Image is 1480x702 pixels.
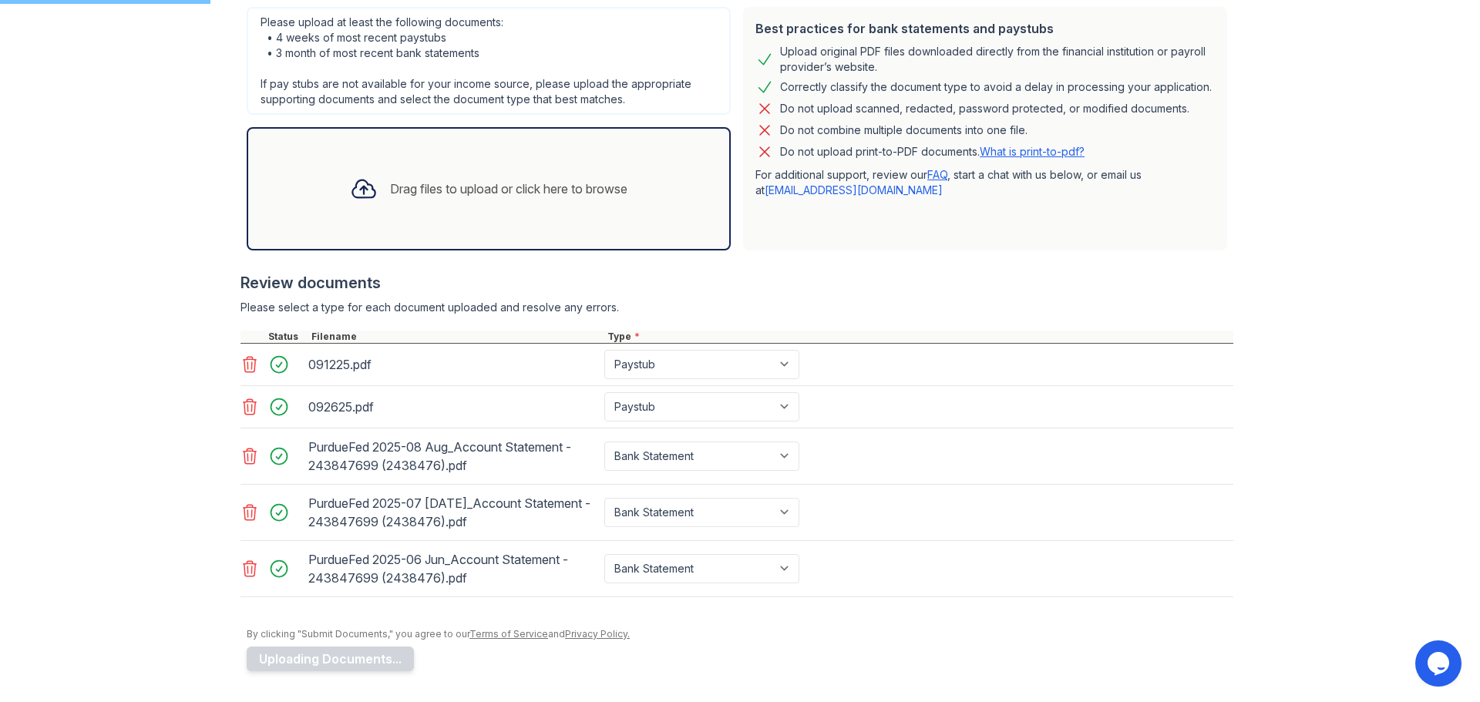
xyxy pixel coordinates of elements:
p: Do not upload print-to-PDF documents. [780,144,1085,160]
div: Please select a type for each document uploaded and resolve any errors. [240,300,1233,315]
a: Terms of Service [469,628,548,640]
div: Drag files to upload or click here to browse [390,180,627,198]
a: [EMAIL_ADDRESS][DOMAIN_NAME] [765,183,943,196]
div: PurdueFed 2025-06 Jun_Account Statement - 243847699 (2438476).pdf [308,547,598,590]
div: Correctly classify the document type to avoid a delay in processing your application. [780,78,1212,96]
div: Status [265,331,308,343]
div: Do not upload scanned, redacted, password protected, or modified documents. [780,99,1189,118]
div: PurdueFed 2025-08 Aug_Account Statement - 243847699 (2438476).pdf [308,435,598,478]
iframe: chat widget [1415,640,1465,687]
a: FAQ [927,168,947,181]
div: Do not combine multiple documents into one file. [780,121,1028,139]
div: Please upload at least the following documents: • 4 weeks of most recent paystubs • 3 month of mo... [247,7,731,115]
div: By clicking "Submit Documents," you agree to our and [247,628,1233,640]
div: Type [604,331,1233,343]
a: Privacy Policy. [565,628,630,640]
a: What is print-to-pdf? [980,145,1085,158]
div: Upload original PDF files downloaded directly from the financial institution or payroll provider’... [780,44,1215,75]
div: Filename [308,331,604,343]
div: 092625.pdf [308,395,598,419]
p: For additional support, review our , start a chat with us below, or email us at [755,167,1215,198]
button: Uploading Documents... [247,647,414,671]
div: PurdueFed 2025-07 [DATE]_Account Statement - 243847699 (2438476).pdf [308,491,598,534]
div: Best practices for bank statements and paystubs [755,19,1215,38]
div: 091225.pdf [308,352,598,377]
div: Review documents [240,272,1233,294]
